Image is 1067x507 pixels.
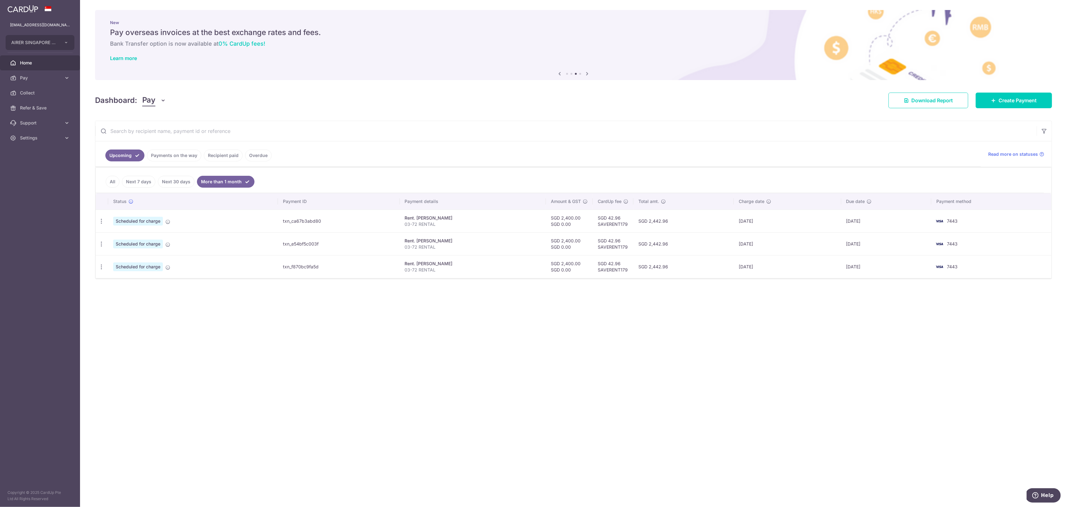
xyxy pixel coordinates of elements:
a: Recipient paid [204,150,243,161]
a: Next 30 days [158,176,194,188]
h4: Dashboard: [95,95,137,106]
td: SGD 2,400.00 SGD 0.00 [546,232,593,255]
a: All [106,176,119,188]
input: Search by recipient name, payment id or reference [95,121,1037,141]
span: Pay [142,94,155,106]
h5: Pay overseas invoices at the best exchange rates and fees. [110,28,1037,38]
div: Rent. [PERSON_NAME] [405,238,541,244]
span: Amount & GST [551,198,581,205]
span: Scheduled for charge [113,262,163,271]
span: Status [113,198,127,205]
img: Bank Card [933,240,946,248]
span: Pay [20,75,61,81]
a: Create Payment [976,93,1052,108]
th: Payment method [931,193,1051,210]
p: 03-72 RENTAL [405,221,541,227]
a: Overdue [245,150,272,161]
td: SGD 2,442.96 [633,210,734,232]
td: [DATE] [841,232,931,255]
iframe: Opens a widget where you can find more information [1027,488,1061,504]
td: SGD 2,400.00 SGD 0.00 [546,210,593,232]
td: txn_e54bf5c003f [278,232,400,255]
a: Read more on statuses [988,151,1044,157]
div: Rent. [PERSON_NAME] [405,215,541,221]
td: SGD 42.96 SAVERENT179 [593,255,633,278]
span: Settings [20,135,61,141]
p: [EMAIL_ADDRESS][DOMAIN_NAME] [10,22,70,28]
span: Total amt. [638,198,659,205]
p: 03-72 RENTAL [405,244,541,250]
td: SGD 2,442.96 [633,255,734,278]
h6: Bank Transfer option is now available at [110,40,1037,48]
td: SGD 42.96 SAVERENT179 [593,232,633,255]
a: More than 1 month [197,176,254,188]
a: Upcoming [105,150,144,161]
td: [DATE] [734,210,841,232]
button: AIRER SINGAPORE PTE. LTD. [6,35,74,50]
span: Home [20,60,61,66]
p: 03-72 RENTAL [405,267,541,273]
span: 0% CardUp fees! [219,40,265,47]
a: Payments on the way [147,150,201,161]
span: 7443 [947,218,958,224]
span: AIRER SINGAPORE PTE. LTD. [11,39,58,46]
td: [DATE] [841,255,931,278]
span: Collect [20,90,61,96]
span: Due date [846,198,865,205]
span: CardUp fee [598,198,622,205]
img: Bank Card [933,217,946,225]
th: Payment details [400,193,546,210]
td: SGD 2,442.96 [633,232,734,255]
td: [DATE] [734,255,841,278]
span: Scheduled for charge [113,217,163,226]
div: Rent. [PERSON_NAME] [405,261,541,267]
span: Scheduled for charge [113,240,163,248]
a: Next 7 days [122,176,155,188]
span: Download Report [911,97,953,104]
td: [DATE] [841,210,931,232]
td: txn_f870bc9fa5d [278,255,400,278]
img: International Invoice Banner [95,10,1052,80]
img: Bank Card [933,263,946,271]
p: New [110,20,1037,25]
td: txn_ca67b3abd80 [278,210,400,232]
td: [DATE] [734,232,841,255]
td: SGD 2,400.00 SGD 0.00 [546,255,593,278]
span: Refer & Save [20,105,61,111]
td: SGD 42.96 SAVERENT179 [593,210,633,232]
span: 7443 [947,241,958,246]
span: Support [20,120,61,126]
span: Charge date [739,198,764,205]
a: Learn more [110,55,137,61]
img: CardUp [8,5,38,13]
span: Create Payment [999,97,1037,104]
a: Download Report [888,93,968,108]
span: 7443 [947,264,958,269]
th: Payment ID [278,193,400,210]
button: Pay [142,94,166,106]
span: Read more on statuses [988,151,1038,157]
